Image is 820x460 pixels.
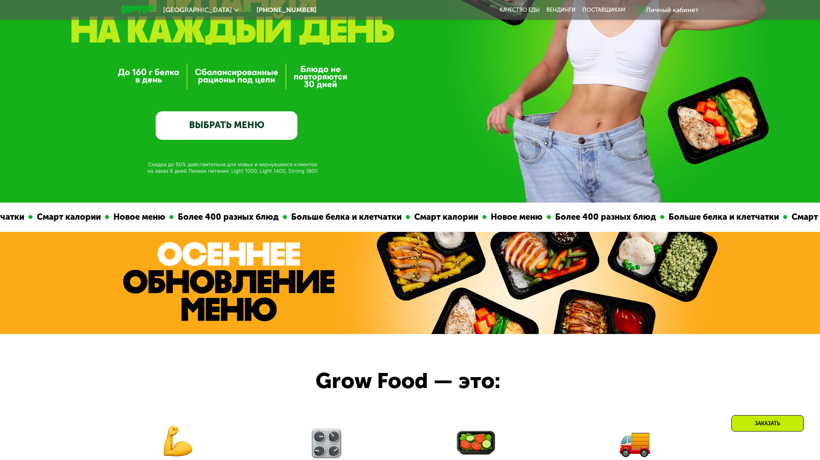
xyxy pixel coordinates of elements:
div: поставщикам [582,7,625,13]
div: Более 400 разных блюд [551,211,660,224]
div: Заказать [731,415,804,432]
div: Больше белка и клетчатки [664,211,783,224]
a: Вендинги [546,7,576,13]
div: Смарт калории [32,211,105,224]
div: Новое меню [486,211,546,224]
div: Более 400 разных блюд [173,211,282,224]
div: Больше белка и клетчатки [287,211,405,224]
div: Новое меню [109,211,169,224]
a: [PHONE_NUMBER] [243,5,316,15]
div: Grow Food — это: [315,365,533,397]
a: Качество еды [500,7,540,13]
div: Смарт калории [410,211,482,224]
div: Личный кабинет [646,5,699,15]
span: [GEOGRAPHIC_DATA] [163,7,232,13]
a: ВЫБРАТЬ МЕНЮ [156,111,297,140]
